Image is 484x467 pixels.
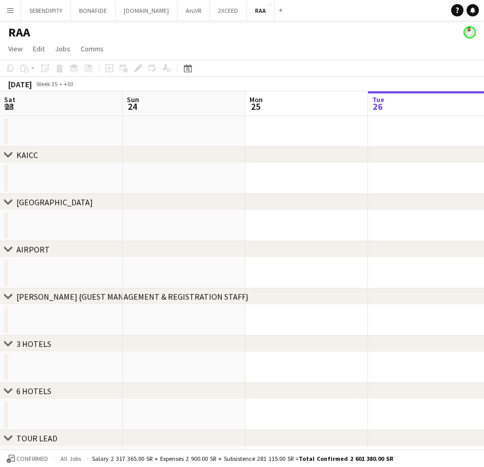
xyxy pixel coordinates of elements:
[125,101,139,112] span: 24
[4,95,15,104] span: Sat
[4,42,27,55] a: View
[8,44,23,53] span: View
[55,44,70,53] span: Jobs
[16,386,51,396] div: 6 HOTELS
[249,95,263,104] span: Mon
[8,25,30,40] h1: RAA
[463,26,476,38] app-user-avatar: Obada Ghali
[178,1,210,21] button: AruVR
[5,453,50,464] button: Confirmed
[210,1,247,21] button: 2XCEED
[59,455,83,462] span: All jobs
[34,80,60,88] span: Week 35
[3,101,15,112] span: 23
[51,42,74,55] a: Jobs
[115,1,178,21] button: [DOMAIN_NAME]
[372,95,384,104] span: Tue
[248,101,263,112] span: 25
[76,42,108,55] a: Comms
[16,433,57,443] div: TOUR LEAD
[21,1,71,21] button: SERENDIPITY
[16,197,93,207] div: [GEOGRAPHIC_DATA]
[71,1,115,21] button: BONAFIDE
[16,150,38,160] div: KAICC
[16,244,50,255] div: AIRPORT
[92,455,393,462] div: Salary 2 317 365.00 SR + Expenses 2 900.00 SR + Subsistence 281 115.00 SR =
[81,44,104,53] span: Comms
[29,42,49,55] a: Edit
[247,1,275,21] button: RAA
[16,455,48,462] span: Confirmed
[16,339,51,349] div: 3 HOTELS
[371,101,384,112] span: 26
[16,291,248,302] div: [PERSON_NAME] {GUEST MANAGEMENT & REGISTRATION STAFF}
[33,44,45,53] span: Edit
[127,95,139,104] span: Sun
[8,79,32,89] div: [DATE]
[64,80,73,88] div: +03
[299,455,393,462] span: Total Confirmed 2 601 380.00 SR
